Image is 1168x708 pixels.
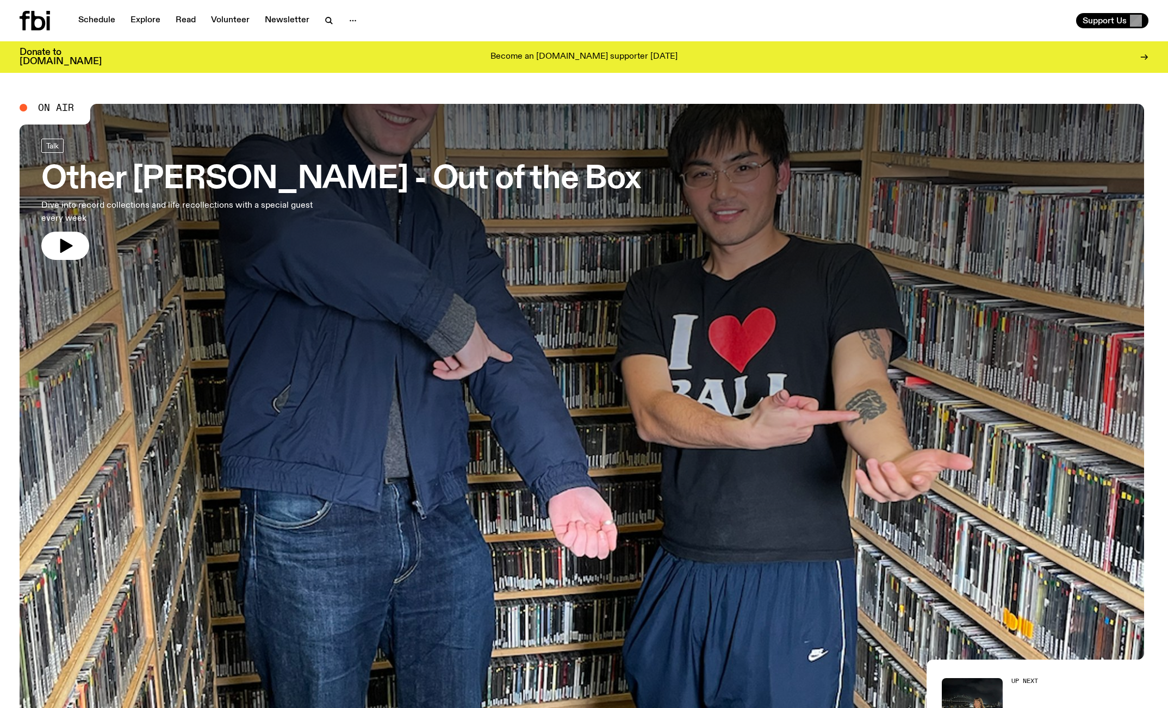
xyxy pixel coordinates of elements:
[169,13,202,28] a: Read
[38,103,74,113] span: On Air
[46,141,59,150] span: Talk
[41,139,64,153] a: Talk
[41,139,640,260] a: Other [PERSON_NAME] - Out of the BoxDive into record collections and life recollections with a sp...
[1076,13,1148,28] button: Support Us
[1011,678,1146,684] h2: Up Next
[20,48,102,66] h3: Donate to [DOMAIN_NAME]
[204,13,256,28] a: Volunteer
[258,13,316,28] a: Newsletter
[41,164,640,195] h3: Other [PERSON_NAME] - Out of the Box
[72,13,122,28] a: Schedule
[490,52,678,62] p: Become an [DOMAIN_NAME] supporter [DATE]
[1083,16,1127,26] span: Support Us
[124,13,167,28] a: Explore
[41,199,320,225] p: Dive into record collections and life recollections with a special guest every week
